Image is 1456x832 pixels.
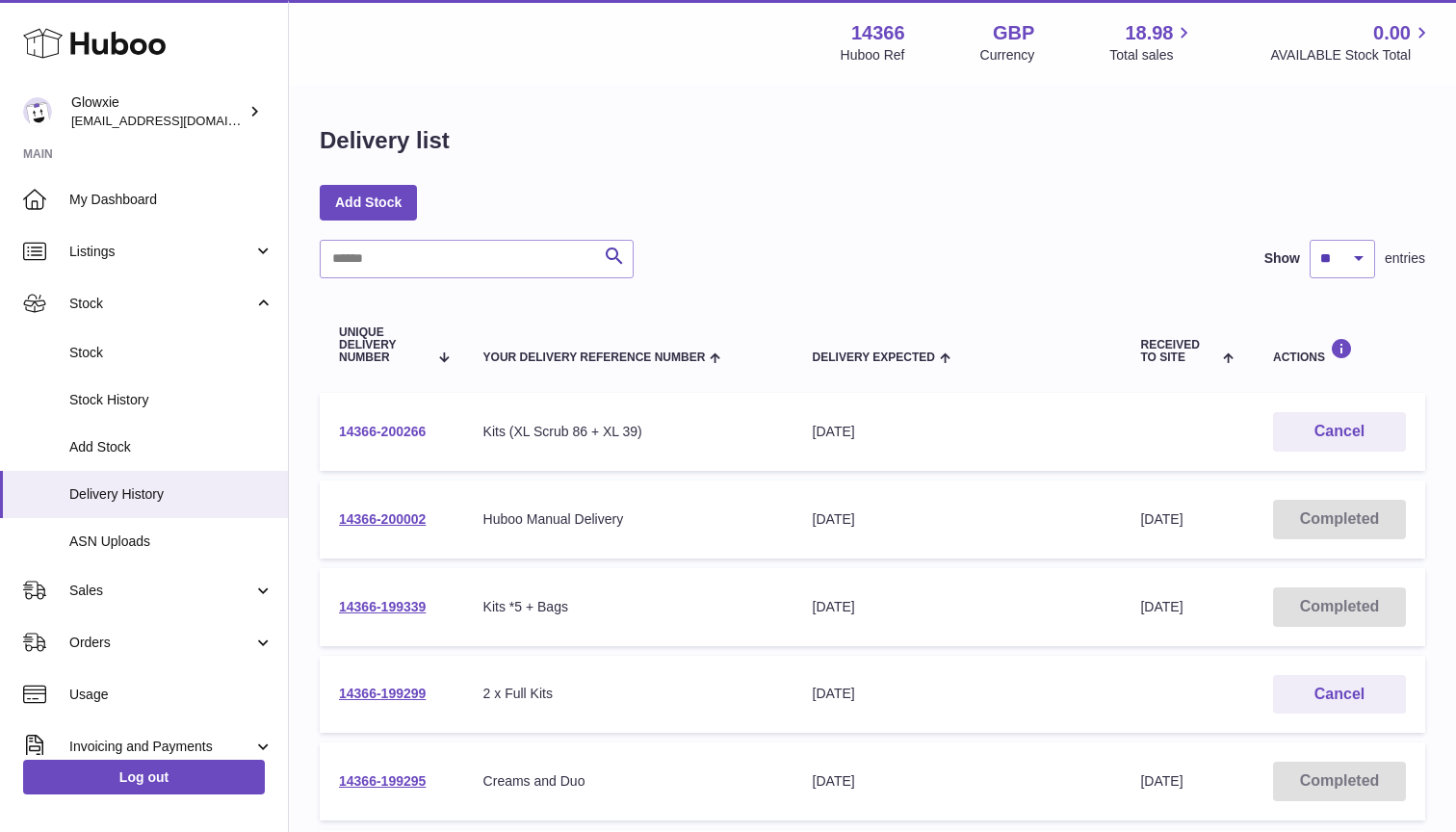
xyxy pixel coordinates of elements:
span: Stock History [69,391,273,409]
div: Kits (XL Scrub 86 + XL 39) [483,423,774,441]
button: Cancel [1273,675,1406,715]
a: 14366-200002 [339,511,426,527]
img: suraj@glowxie.com [23,97,52,126]
h1: Delivery list [320,125,450,156]
a: 0.00 AVAILABLE Stock Total [1270,20,1433,65]
span: 18.98 [1125,20,1173,46]
span: [DATE] [1140,773,1183,789]
div: Huboo Manual Delivery [483,510,774,529]
label: Show [1264,249,1300,268]
span: Your Delivery Reference Number [483,351,706,364]
span: My Dashboard [69,191,273,209]
span: Stock [69,344,273,362]
span: [DATE] [1140,511,1183,527]
span: 0.00 [1373,20,1411,46]
span: Unique Delivery Number [339,326,428,365]
span: Add Stock [69,438,273,456]
a: Add Stock [320,185,417,220]
span: ASN Uploads [69,533,273,551]
span: Listings [69,243,253,261]
a: Log out [23,760,265,794]
a: 14366-199295 [339,773,426,789]
div: Actions [1273,338,1406,364]
div: [DATE] [813,772,1103,791]
strong: 14366 [851,20,905,46]
a: 14366-200266 [339,424,426,439]
span: Invoicing and Payments [69,738,253,756]
span: Orders [69,634,253,652]
span: Stock [69,295,253,313]
div: [DATE] [813,510,1103,529]
strong: GBP [993,20,1034,46]
span: Received to Site [1140,339,1217,364]
div: [DATE] [813,598,1103,616]
div: [DATE] [813,685,1103,703]
button: Cancel [1273,412,1406,452]
span: Sales [69,582,253,600]
a: 18.98 Total sales [1109,20,1195,65]
div: 2 x Full Kits [483,685,774,703]
div: [DATE] [813,423,1103,441]
span: AVAILABLE Stock Total [1270,46,1433,65]
div: Creams and Duo [483,772,774,791]
span: entries [1385,249,1425,268]
span: Total sales [1109,46,1195,65]
span: [EMAIL_ADDRESS][DOMAIN_NAME] [71,113,283,128]
span: Usage [69,686,273,704]
div: Currency [980,46,1035,65]
div: Glowxie [71,93,245,130]
div: Kits *5 + Bags [483,598,774,616]
span: Delivery History [69,485,273,504]
span: [DATE] [1140,599,1183,614]
a: 14366-199339 [339,599,426,614]
a: 14366-199299 [339,686,426,701]
span: Delivery Expected [813,351,935,364]
div: Huboo Ref [841,46,905,65]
